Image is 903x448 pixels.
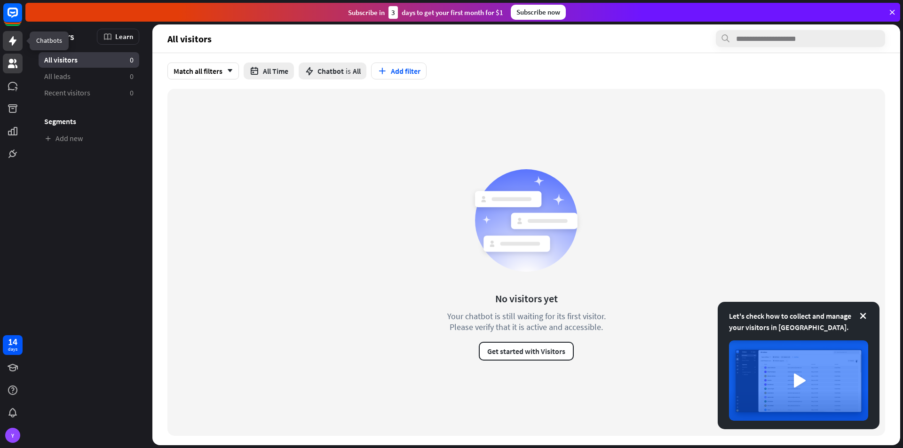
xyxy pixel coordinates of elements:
button: Get started with Visitors [479,342,574,361]
div: No visitors yet [495,292,558,305]
i: arrow_down [222,68,233,74]
span: All leads [44,71,71,81]
h3: Segments [39,117,139,126]
aside: 0 [130,88,134,98]
button: All Time [244,63,294,79]
div: Y [5,428,20,443]
span: Learn [115,32,133,41]
span: Visitors [44,31,74,42]
span: All visitors [167,33,212,44]
div: 3 [388,6,398,19]
button: Add filter [371,63,427,79]
div: days [8,346,17,353]
div: Let's check how to collect and manage your visitors in [GEOGRAPHIC_DATA]. [729,310,868,333]
span: All [353,66,361,76]
a: 14 days [3,335,23,355]
div: Subscribe in days to get your first month for $1 [348,6,503,19]
div: 14 [8,338,17,346]
a: Recent visitors 0 [39,85,139,101]
img: image [729,340,868,421]
div: Subscribe now [511,5,566,20]
span: All visitors [44,55,78,65]
span: Chatbot [317,66,344,76]
span: Recent visitors [44,88,90,98]
a: All leads 0 [39,69,139,84]
aside: 0 [130,55,134,65]
button: Open LiveChat chat widget [8,4,36,32]
a: Add new [39,131,139,146]
div: Your chatbot is still waiting for its first visitor. Please verify that it is active and accessible. [430,311,623,332]
div: Match all filters [167,63,239,79]
aside: 0 [130,71,134,81]
span: is [346,66,351,76]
